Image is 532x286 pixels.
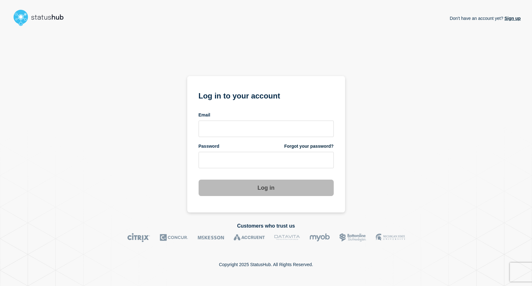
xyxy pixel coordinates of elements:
[160,233,188,242] img: Concur logo
[309,233,330,242] img: myob logo
[339,233,366,242] img: Bottomline logo
[11,223,521,229] h2: Customers who trust us
[199,143,219,149] span: Password
[284,143,333,149] a: Forgot your password?
[503,16,521,21] a: Sign up
[199,180,334,196] button: Log in
[376,233,405,242] img: MSU logo
[234,233,265,242] img: Accruent logo
[274,233,300,242] img: DataVita logo
[450,11,521,26] p: Don't have an account yet?
[198,233,224,242] img: McKesson logo
[199,89,334,101] h1: Log in to your account
[11,8,71,28] img: StatusHub logo
[127,233,150,242] img: Citrix logo
[219,262,313,267] p: Copyright 2025 StatusHub. All Rights Reserved.
[199,121,334,137] input: email input
[199,152,334,168] input: password input
[199,112,210,118] span: Email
